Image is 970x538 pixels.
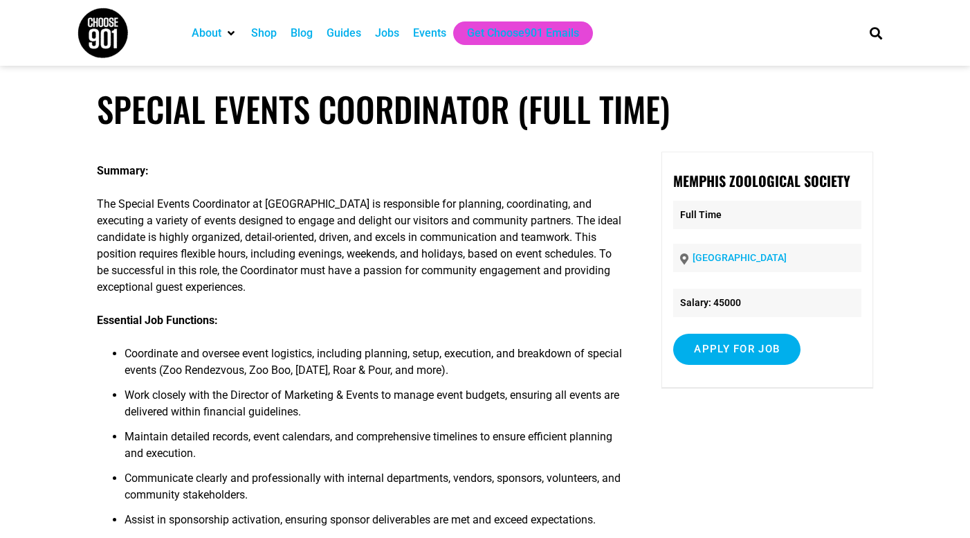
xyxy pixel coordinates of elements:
a: Blog [291,25,313,42]
a: [GEOGRAPHIC_DATA] [693,252,787,263]
a: About [192,25,221,42]
a: Events [413,25,446,42]
strong: Summary: [97,164,149,177]
li: Maintain detailed records, event calendars, and comprehensive timelines to ensure efficient plann... [125,429,623,470]
a: Get Choose901 Emails [467,25,579,42]
li: Salary: 45000 [673,289,861,317]
a: Jobs [375,25,399,42]
p: Full Time [673,201,861,229]
strong: Memphis Zoological Society [673,170,850,191]
li: Work closely with the Director of Marketing & Events to manage event budgets, ensuring all events... [125,387,623,429]
li: Coordinate and oversee event logistics, including planning, setup, execution, and breakdown of sp... [125,346,623,387]
h1: Special Events Coordinator (Full Time) [97,89,873,129]
input: Apply for job [673,334,800,365]
li: Assist in sponsorship activation, ensuring sponsor deliverables are met and exceed expectations. [125,512,623,537]
div: Search [865,21,888,44]
strong: Essential Job Functions: [97,314,218,327]
a: Guides [327,25,361,42]
p: The Special Events Coordinator at [GEOGRAPHIC_DATA] is responsible for planning, coordinating, an... [97,196,623,296]
a: Shop [251,25,277,42]
nav: Main nav [185,21,846,45]
div: About [185,21,244,45]
li: Communicate clearly and professionally with internal departments, vendors, sponsors, volunteers, ... [125,470,623,512]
